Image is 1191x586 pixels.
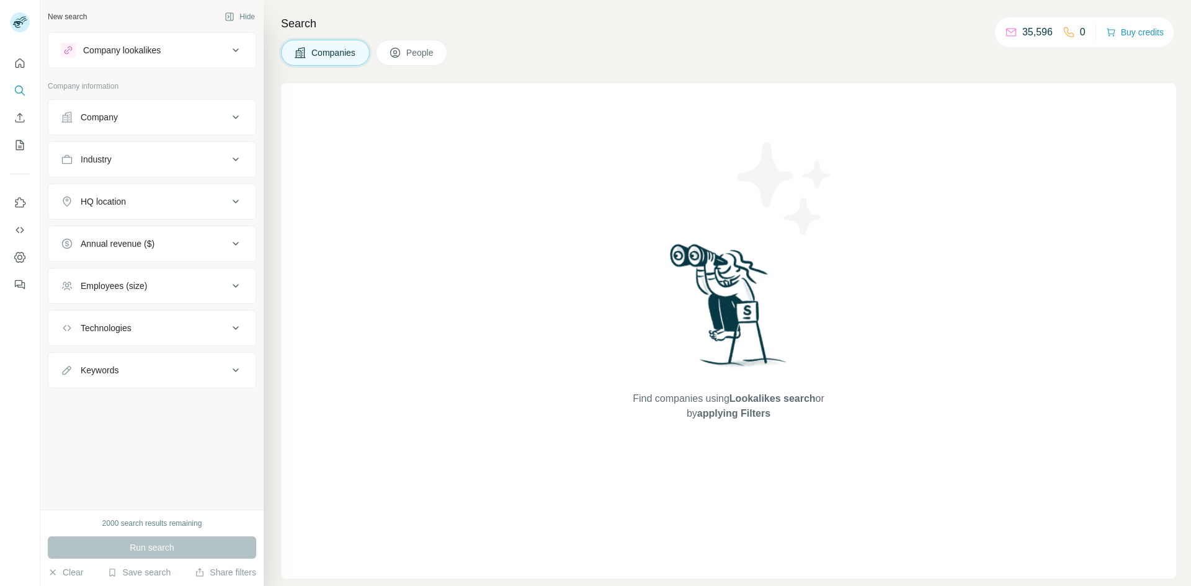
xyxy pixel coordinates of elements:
div: New search [48,11,87,22]
p: 0 [1080,25,1086,40]
button: Search [10,79,30,102]
img: Surfe Illustration - Stars [729,133,841,244]
button: Employees (size) [48,271,256,301]
button: Technologies [48,313,256,343]
button: Feedback [10,273,30,296]
p: 35,596 [1022,25,1053,40]
button: Clear [48,566,83,579]
button: Use Surfe on LinkedIn [10,192,30,214]
button: Industry [48,144,256,174]
span: Lookalikes search [729,393,816,404]
div: HQ location [81,195,126,208]
button: HQ location [48,187,256,216]
button: Buy credits [1106,24,1164,41]
div: Industry [81,153,112,166]
button: Quick start [10,52,30,74]
span: Companies [311,47,357,59]
button: Save search [107,566,171,579]
button: Keywords [48,355,256,385]
button: Dashboard [10,246,30,269]
button: Annual revenue ($) [48,229,256,259]
span: Find companies using or by [629,391,827,421]
h4: Search [281,15,1176,32]
button: Company lookalikes [48,35,256,65]
p: Company information [48,81,256,92]
div: Company lookalikes [83,44,161,56]
div: Keywords [81,364,118,376]
button: Enrich CSV [10,107,30,129]
button: Share filters [195,566,256,579]
button: Use Surfe API [10,219,30,241]
img: Surfe Illustration - Woman searching with binoculars [664,241,793,379]
div: Technologies [81,322,132,334]
button: My lists [10,134,30,156]
div: Employees (size) [81,280,147,292]
div: Annual revenue ($) [81,238,154,250]
button: Hide [216,7,264,26]
span: People [406,47,435,59]
div: 2000 search results remaining [102,518,202,529]
span: applying Filters [697,408,770,419]
div: Company [81,111,118,123]
button: Company [48,102,256,132]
